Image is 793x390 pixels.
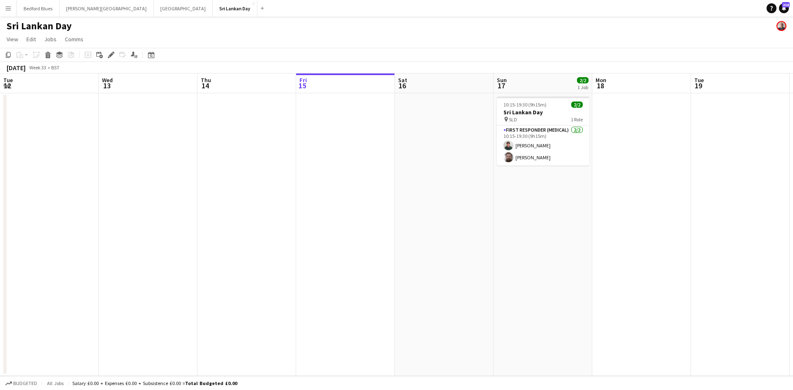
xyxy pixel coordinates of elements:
[27,64,48,71] span: Week 33
[44,35,57,43] span: Jobs
[199,81,211,90] span: 14
[201,76,211,84] span: Thu
[72,380,237,386] div: Salary £0.00 + Expenses £0.00 + Subsistence £0.00 =
[694,76,704,84] span: Tue
[213,0,257,17] button: Sri Lankan Day
[13,381,37,386] span: Budgeted
[102,76,113,84] span: Wed
[398,76,407,84] span: Sat
[571,116,583,123] span: 1 Role
[782,2,790,7] span: 218
[503,102,546,108] span: 10:15-19:30 (9h15m)
[571,102,583,108] span: 2/2
[101,81,113,90] span: 13
[41,34,60,45] a: Jobs
[497,97,589,165] app-job-card: 10:15-19:30 (9h15m)2/2Sri Lankan Day SLD1 RoleFirst Responder (Medical)2/210:15-19:30 (9h15m)[PER...
[594,81,606,90] span: 18
[2,81,13,90] span: 12
[65,35,83,43] span: Comms
[577,77,589,83] span: 2/2
[496,81,507,90] span: 17
[17,0,59,17] button: Bedford Blues
[185,380,237,386] span: Total Budgeted £0.00
[577,84,588,90] div: 1 Job
[779,3,789,13] a: 218
[3,34,21,45] a: View
[397,81,407,90] span: 16
[509,116,517,123] span: SLD
[693,81,704,90] span: 19
[497,109,589,116] h3: Sri Lankan Day
[596,76,606,84] span: Mon
[298,81,307,90] span: 15
[23,34,39,45] a: Edit
[4,379,38,388] button: Budgeted
[7,35,18,43] span: View
[497,125,589,165] app-card-role: First Responder (Medical)2/210:15-19:30 (9h15m)[PERSON_NAME][PERSON_NAME]
[26,35,36,43] span: Edit
[299,76,307,84] span: Fri
[7,20,72,32] h1: Sri Lankan Day
[154,0,213,17] button: [GEOGRAPHIC_DATA]
[7,64,26,72] div: [DATE]
[497,76,507,84] span: Sun
[59,0,154,17] button: [PERSON_NAME][GEOGRAPHIC_DATA]
[3,76,13,84] span: Tue
[776,21,786,31] app-user-avatar: Kieren Gibson
[62,34,87,45] a: Comms
[51,64,59,71] div: BST
[45,380,65,386] span: All jobs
